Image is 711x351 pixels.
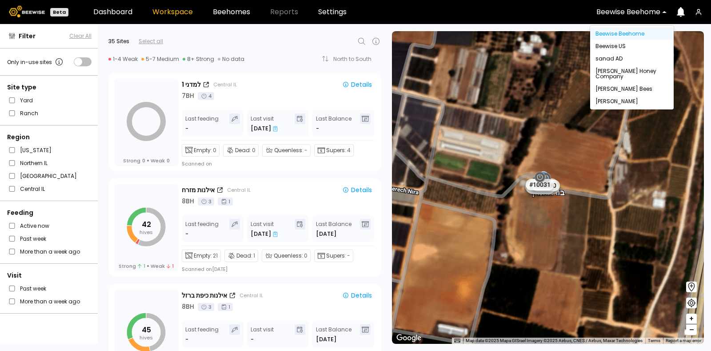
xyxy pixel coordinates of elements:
div: Site type [7,83,92,92]
div: [PERSON_NAME] [595,99,668,104]
div: Last Balance [316,219,352,238]
div: # 10189 [525,181,554,193]
img: Google [394,332,423,344]
span: 21 [213,252,218,260]
div: Beewise Beehome [595,31,668,36]
a: Settings [318,8,347,16]
button: – [686,324,697,335]
span: 0 [252,146,256,154]
label: Active now [20,221,49,230]
label: Past week [20,284,46,293]
span: 0 [142,157,145,164]
label: [GEOGRAPHIC_DATA] [20,171,77,181]
span: Map data ©2025 Mapa GISrael Imagery ©2025 Airbus, CNES / Airbus, Maxar Technologies [466,338,643,343]
div: Strong Weak [119,263,174,269]
div: Last visit [251,324,274,344]
label: Northern IL [20,158,48,168]
a: Dashboard [93,8,132,16]
div: Details [342,186,372,194]
div: [DATE] [251,230,278,238]
div: # 10031 [526,178,554,190]
div: בור תחמיץ [531,178,564,197]
tspan: hives [140,229,153,236]
div: 7 BH [182,91,194,101]
tspan: 42 [142,219,151,230]
div: Central IL [227,186,251,194]
div: - [251,335,254,344]
div: [DATE] [251,124,278,133]
span: [DATE] [316,335,336,344]
div: Dead: [224,250,258,262]
span: + [689,313,694,324]
div: Last Balance [316,324,352,344]
div: Scanned on [DATE] [182,266,228,273]
div: Last feeding [185,113,219,133]
div: Dead: [223,144,259,157]
label: [US_STATE] [20,145,52,155]
a: Report a map error [666,338,701,343]
span: 0 [167,157,170,164]
div: Queenless: [262,250,311,262]
div: Region [7,133,92,142]
div: Empty: [182,250,221,262]
div: 3 [198,303,214,311]
div: [PERSON_NAME] Bees [595,86,668,92]
a: Open this area in Google Maps (opens a new window) [394,332,423,344]
div: 1 [218,303,233,311]
span: Reports [270,8,298,16]
span: 0 [213,146,216,154]
div: Last visit [251,113,278,133]
div: Details [342,81,372,89]
span: – [689,324,694,335]
div: - [185,230,189,238]
div: Queenless: [262,144,311,157]
div: sanad AD [595,56,668,61]
div: # 10030 [531,179,560,191]
div: 4 [198,92,214,100]
span: 0 [304,252,308,260]
div: Beta [50,8,68,16]
div: Empty: [182,144,220,157]
div: No data [218,56,244,63]
span: 1 [253,252,255,260]
div: למדני 1 [182,80,201,89]
label: More than a week ago [20,297,80,306]
div: Feeding [7,208,92,218]
div: [PERSON_NAME] Honey Company [595,69,668,79]
div: Supers: [314,144,354,157]
span: - [304,146,308,154]
tspan: hives [140,334,153,341]
span: 1 [167,263,174,269]
span: Filter [19,32,36,41]
button: + [686,314,697,324]
div: Strong Weak [123,157,170,164]
div: 5-7 Medium [141,56,179,63]
div: Beewise US [595,44,668,49]
label: More than a week ago [20,247,80,256]
div: Supers: [314,250,353,262]
div: Last feeding [185,324,219,344]
div: אילנות מזרח [182,186,215,195]
label: Central IL [20,184,45,194]
div: Select all [139,37,163,45]
div: Last Balance [316,113,352,133]
img: Beewise logo [9,6,45,17]
a: Workspace [152,8,193,16]
label: Past week [20,234,46,243]
div: 1-4 Weak [108,56,138,63]
div: - [185,335,189,344]
label: Yard [20,96,33,105]
span: 4 [347,146,351,154]
div: # 10034 [527,182,555,194]
a: Beehomes [213,8,250,16]
span: [DATE] [316,230,336,238]
div: Scanned on [182,160,212,167]
div: 1 [218,198,233,206]
div: 8+ Strong [183,56,214,63]
button: Clear All [69,32,92,40]
div: Last feeding [185,219,219,238]
div: Only in-use sites [7,56,64,67]
div: 8 BH [182,197,194,206]
span: - [316,124,319,133]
